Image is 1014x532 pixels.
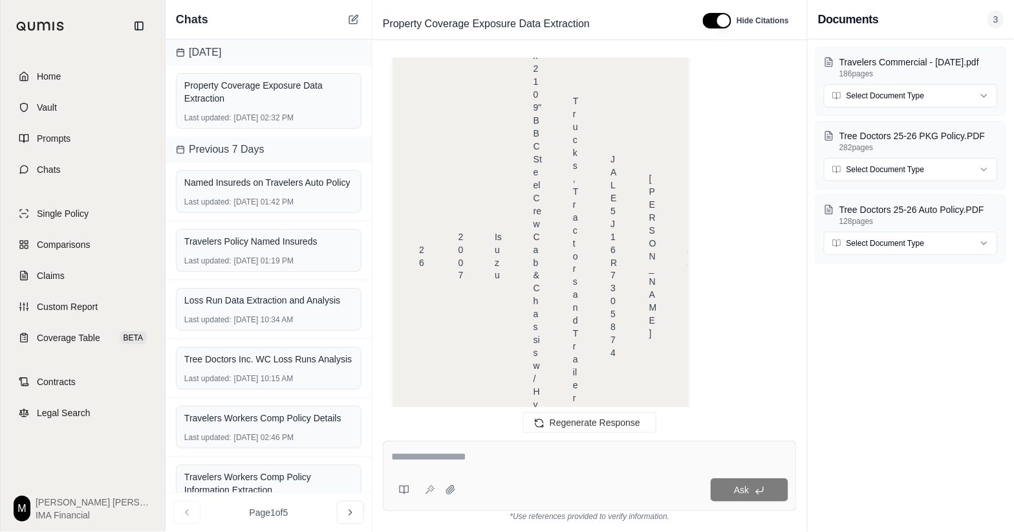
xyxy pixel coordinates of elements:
a: Claims [8,261,157,290]
h3: Documents [818,10,879,28]
span: Regenerate Response [550,417,640,428]
div: Travelers Policy Named Insureds [184,235,353,248]
p: 186 pages [839,69,998,79]
div: Previous 7 Days [166,137,372,162]
span: Contracts [37,375,76,388]
div: Tree Doctors Inc. WC Loss Runs Analysis [184,353,353,366]
div: Named Insureds on Travelers Auto Policy [184,176,353,189]
div: [DATE] 01:42 PM [184,197,353,207]
span: Page 1 of 5 [250,506,288,519]
span: Last updated: [184,373,232,384]
span: Comparisons [37,238,90,251]
span: BETA [120,331,147,344]
button: Tree Doctors 25-26 PKG Policy.PDF282pages [824,129,998,153]
div: [DATE] 10:15 AM [184,373,353,384]
a: Coverage TableBETA [8,324,157,352]
button: Travelers Commercial - [DATE].pdf186pages [824,56,998,79]
p: 128 pages [839,216,998,227]
span: [PERSON_NAME] [649,173,657,339]
button: Regenerate Response [523,412,656,433]
div: Travelers Workers Comp Policy Details [184,412,353,425]
span: 26 [419,245,424,268]
span: Last updated: [184,113,232,123]
button: Ask [711,478,788,502]
a: Home [8,62,157,91]
a: Comparisons [8,230,157,259]
span: JALE5J16R7305874 [610,154,617,359]
span: Single Policy [37,207,89,220]
a: Single Policy [8,199,157,228]
span: Chats [176,10,208,28]
img: Qumis Logo [16,21,65,31]
div: Loss Run Data Extraction and Analysis [184,294,353,307]
span: Last updated: [184,432,232,443]
a: Vault [8,93,157,122]
a: Chats [8,155,157,184]
div: [DATE] 02:32 PM [184,113,353,123]
p: Tree Doctors 25-26 PKG Policy.PDF [839,129,998,142]
div: [DATE] 02:46 PM [184,432,353,443]
span: Ask [734,485,749,495]
span: Last updated: [184,315,232,325]
p: Travelers Commercial - 12.31.2025.pdf [839,56,998,69]
div: *Use references provided to verify information. [383,511,797,522]
span: [PERSON_NAME] [PERSON_NAME] [36,496,152,509]
a: Legal Search [8,399,157,427]
span: Custom Report [37,300,98,313]
span: 2007 [458,232,463,281]
span: IMA Financial [36,509,152,522]
button: Tree Doctors 25-26 Auto Policy.PDF128pages [824,203,998,227]
a: Prompts [8,124,157,153]
span: Isuzu [495,232,502,281]
span: Home [37,70,61,83]
p: 282 pages [839,142,998,153]
span: Last updated: [184,256,232,266]
span: Vault [37,101,57,114]
div: M [14,496,30,522]
span: Chats [37,163,61,176]
div: Travelers Workers Comp Policy Information Extraction [184,471,353,496]
span: Coverage Table [37,331,100,344]
p: Tree Doctors 25-26 Auto Policy.PDF [839,203,998,216]
div: [DATE] 10:34 AM [184,315,353,325]
span: AZ [687,245,693,268]
div: [DATE] [166,39,372,65]
button: Collapse sidebar [129,16,149,36]
span: Hide Citations [737,16,789,26]
span: Prompts [37,132,70,145]
span: Property Coverage Exposure Data Extraction [378,14,595,34]
div: Property Coverage Exposure Data Extraction [184,79,353,105]
span: Claims [37,269,65,282]
button: New Chat [346,12,361,27]
span: Last updated: [184,197,232,207]
div: Edit Title [378,14,687,34]
span: Trucks, Tractors and Trailers [573,96,579,417]
span: Legal Search [37,406,91,419]
span: 3 [988,10,1004,28]
a: Custom Report [8,293,157,321]
a: Contracts [8,368,157,396]
div: [DATE] 01:19 PM [184,256,353,266]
